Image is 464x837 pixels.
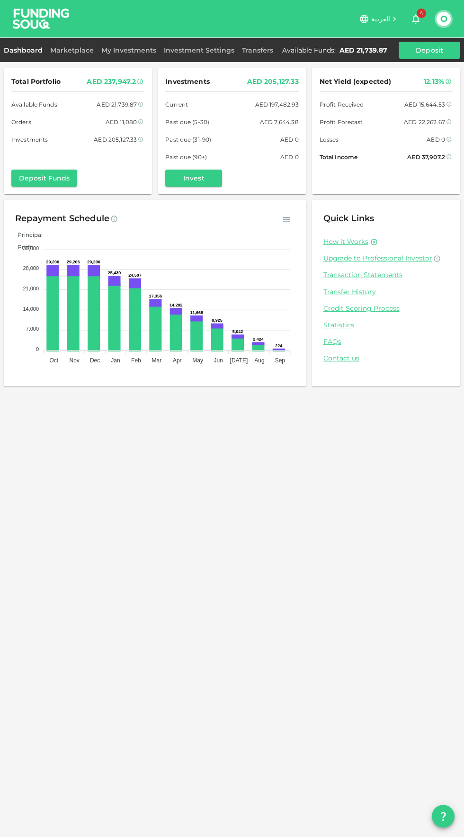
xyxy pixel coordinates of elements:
a: How it Works [323,237,368,246]
tspan: Feb [131,357,141,364]
button: question [432,805,455,828]
div: AED 0 [280,152,299,162]
span: Past due (31-90) [165,135,211,144]
span: Profit Forecast [320,117,363,127]
div: AED 0 [280,135,299,144]
span: Quick Links [323,213,375,224]
a: Statistics [323,321,449,330]
tspan: Sep [275,357,286,364]
button: Deposit Funds [11,170,77,187]
span: 4 [417,9,426,18]
div: AED 205,127.33 [247,76,299,88]
tspan: 7,000 [26,326,39,332]
span: Profit [10,243,34,251]
a: Transfers [238,46,277,54]
button: Invest [165,170,222,187]
tspan: 28,000 [23,265,39,271]
span: Total Portfolio [11,76,61,88]
div: AED 21,739.87 [97,99,137,109]
button: 4 [406,9,425,28]
a: Transaction Statements [323,270,449,279]
span: Profit Received [320,99,364,109]
tspan: [DATE] [230,357,248,364]
span: Past due (90+) [165,152,207,162]
tspan: May [192,357,203,364]
span: Past due (5-30) [165,117,209,127]
span: Orders [11,117,31,127]
a: Investment Settings [160,46,238,54]
tspan: Dec [90,357,100,364]
div: AED 21,739.87 [339,46,387,54]
tspan: 0 [36,346,39,352]
tspan: 14,000 [23,306,39,312]
tspan: Apr [173,357,182,364]
div: Available Funds : [282,46,336,54]
a: Contact us [323,354,449,363]
tspan: 21,000 [23,286,39,291]
div: AED 11,080 [106,117,137,127]
div: AED 22,262.67 [404,117,445,127]
div: 12.13% [424,76,444,88]
span: Total Income [320,152,357,162]
span: Investments [165,76,209,88]
span: Upgrade to Professional Investor [323,254,432,262]
div: AED 37,907.2 [407,152,445,162]
button: Deposit [399,42,460,59]
div: AED 205,127.33 [94,135,137,144]
span: Losses [320,135,339,144]
div: AED 7,644.38 [260,117,299,127]
a: Transfer History [323,288,449,297]
div: Repayment Schedule [15,211,109,226]
a: Marketplace [46,46,98,54]
tspan: Nov [70,357,80,364]
button: O [437,12,451,26]
div: AED 15,644.53 [404,99,445,109]
a: My Investments [98,46,160,54]
span: Investments [11,135,48,144]
span: العربية [371,15,390,23]
tspan: 35,000 [23,245,39,251]
tspan: Oct [49,357,58,364]
span: Available Funds [11,99,57,109]
div: AED 197,482.93 [255,99,299,109]
span: Principal [10,231,43,238]
a: Dashboard [4,46,46,54]
tspan: Mar [152,357,161,364]
tspan: Aug [254,357,264,364]
div: AED 237,947.2 [87,76,136,88]
a: Upgrade to Professional Investor [323,254,449,263]
div: AED 0 [427,135,445,144]
span: Current [165,99,188,109]
a: FAQs [323,337,449,346]
tspan: Jan [111,357,120,364]
tspan: Jun [214,357,223,364]
a: Credit Scoring Process [323,304,449,313]
span: Net Yield (expected) [320,76,392,88]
